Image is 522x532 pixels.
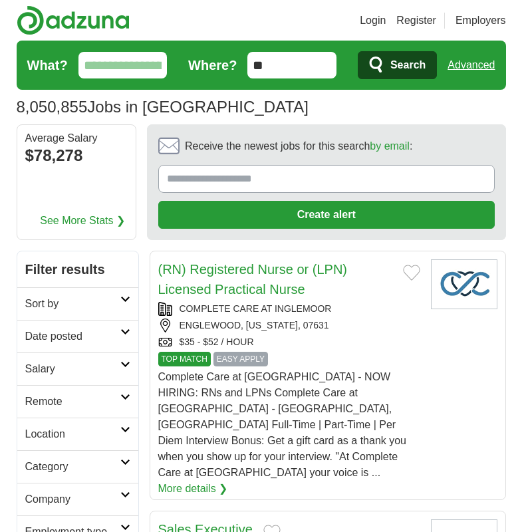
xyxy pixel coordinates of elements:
[158,481,228,497] a: More details ❯
[17,320,138,352] a: Date posted
[390,52,426,78] span: Search
[158,262,348,297] a: (RN) Registered Nurse or (LPN) Licensed Practical Nurse
[358,51,437,79] button: Search
[40,213,125,229] a: See More Stats ❯
[188,55,237,75] label: Where?
[448,52,495,78] a: Advanced
[17,98,309,116] h1: Jobs in [GEOGRAPHIC_DATA]
[456,13,506,29] a: Employers
[25,459,120,475] h2: Category
[25,329,120,344] h2: Date posted
[360,13,386,29] a: Login
[25,361,120,377] h2: Salary
[25,296,120,312] h2: Sort by
[431,259,497,309] img: Company logo
[17,95,88,119] span: 8,050,855
[403,265,420,281] button: Add to favorite jobs
[17,5,130,35] img: Adzuna logo
[158,352,211,366] span: TOP MATCH
[213,352,268,366] span: EASY APPLY
[25,144,128,168] div: $78,278
[17,418,138,450] a: Location
[25,426,120,442] h2: Location
[17,352,138,385] a: Salary
[27,55,68,75] label: What?
[158,319,420,332] div: ENGLEWOOD, [US_STATE], 07631
[17,385,138,418] a: Remote
[158,302,420,316] div: COMPLETE CARE AT INGLEMOOR
[17,251,138,287] h2: Filter results
[370,140,410,152] a: by email
[17,287,138,320] a: Sort by
[158,201,495,229] button: Create alert
[25,394,120,410] h2: Remote
[17,483,138,515] a: Company
[25,491,120,507] h2: Company
[158,335,420,349] div: $35 - $52 / HOUR
[17,450,138,483] a: Category
[158,371,407,478] span: Complete Care at [GEOGRAPHIC_DATA] - NOW HIRING: RNs and LPNs Complete Care at [GEOGRAPHIC_DATA] ...
[396,13,436,29] a: Register
[185,138,412,154] span: Receive the newest jobs for this search :
[25,133,128,144] div: Average Salary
